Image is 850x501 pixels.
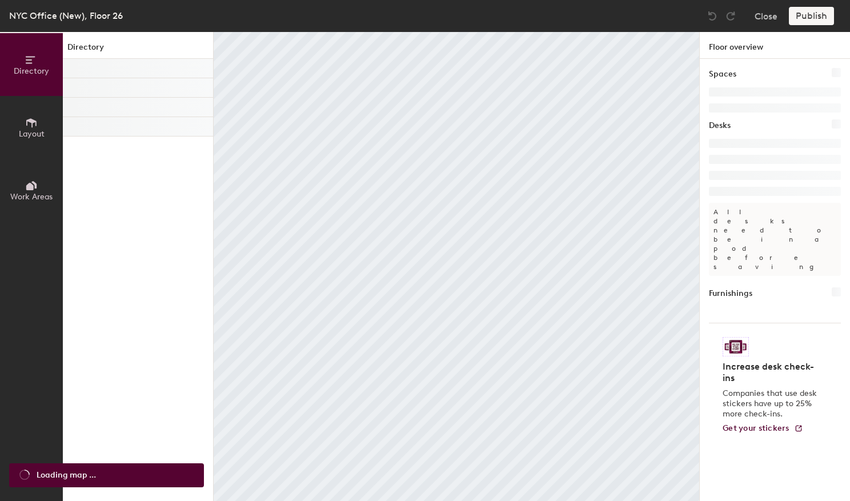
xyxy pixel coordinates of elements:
p: All desks need to be in a pod before saving [709,203,841,276]
h1: Desks [709,119,731,132]
h4: Increase desk check-ins [723,361,820,384]
span: Get your stickers [723,423,789,433]
img: Sticker logo [723,337,749,356]
p: Companies that use desk stickers have up to 25% more check-ins. [723,388,820,419]
button: Close [755,7,777,25]
canvas: Map [214,32,699,501]
div: NYC Office (New), Floor 26 [9,9,123,23]
img: Redo [725,10,736,22]
h1: Spaces [709,68,736,81]
span: Work Areas [10,192,53,202]
span: Loading map ... [37,469,96,482]
span: Directory [14,66,49,76]
h1: Floor overview [700,32,850,59]
h1: Directory [63,41,213,59]
img: Undo [707,10,718,22]
span: Layout [19,129,45,139]
a: Get your stickers [723,424,803,434]
h1: Furnishings [709,287,752,300]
